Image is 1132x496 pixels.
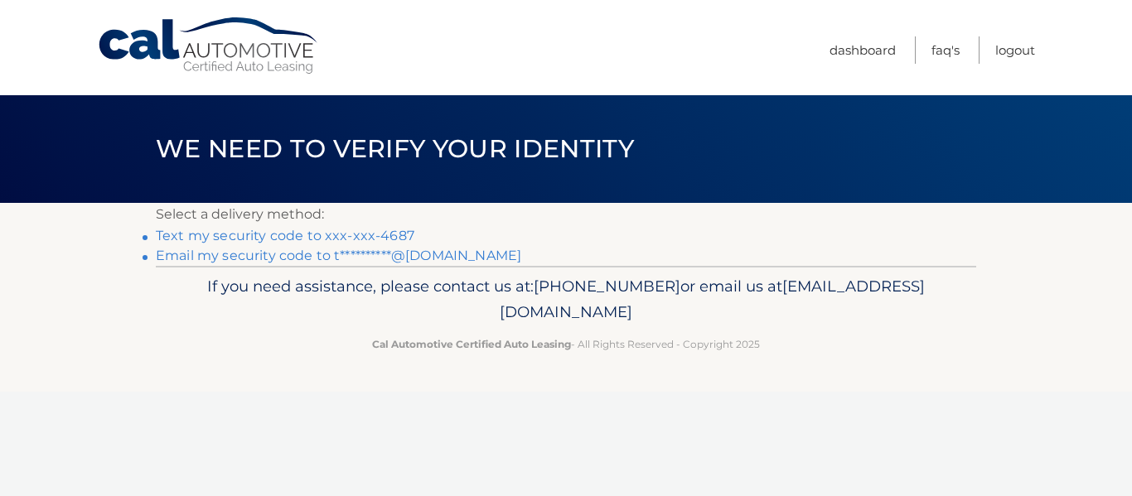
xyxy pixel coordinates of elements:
p: Select a delivery method: [156,203,976,226]
span: We need to verify your identity [156,133,634,164]
a: Email my security code to t**********@[DOMAIN_NAME] [156,248,521,263]
a: Logout [995,36,1035,64]
p: If you need assistance, please contact us at: or email us at [167,273,965,326]
a: Dashboard [830,36,896,64]
span: [PHONE_NUMBER] [534,277,680,296]
a: Cal Automotive [97,17,321,75]
strong: Cal Automotive Certified Auto Leasing [372,338,571,350]
p: - All Rights Reserved - Copyright 2025 [167,335,965,353]
a: FAQ's [931,36,960,64]
a: Text my security code to xxx-xxx-4687 [156,228,414,243]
